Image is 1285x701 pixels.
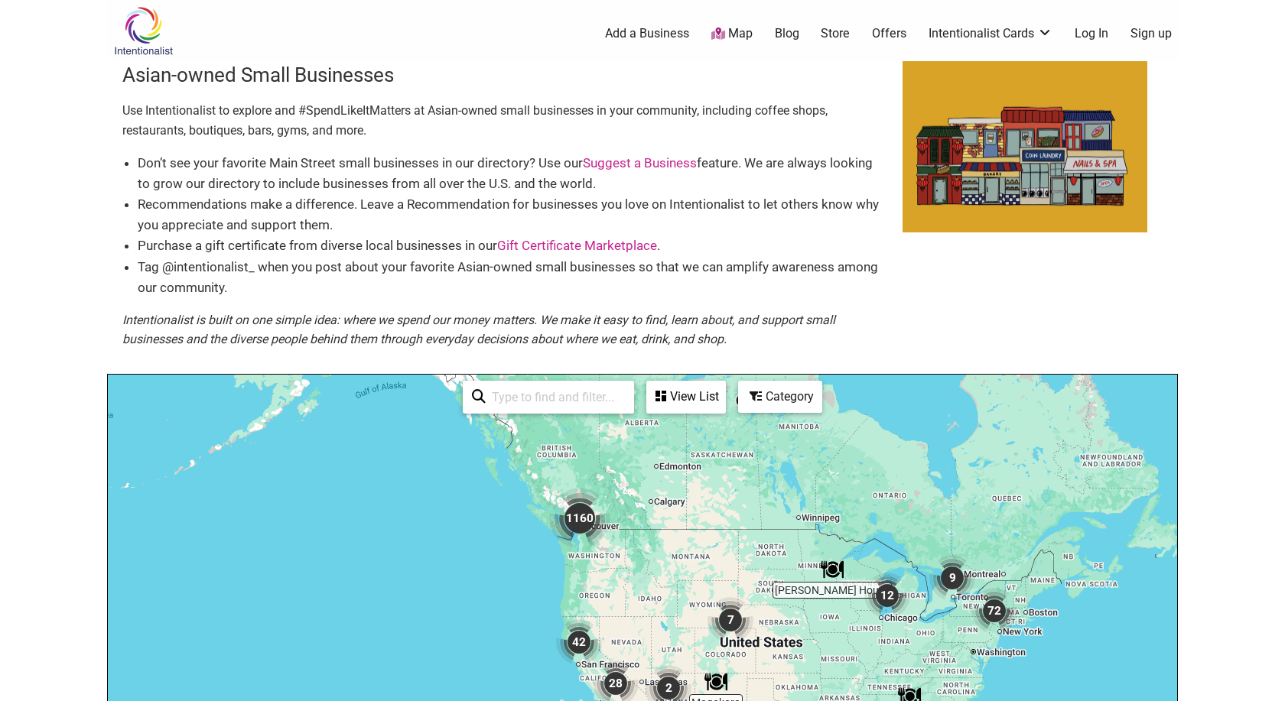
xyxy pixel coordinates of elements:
[821,558,844,581] div: Kimchi Tofu House
[122,313,835,347] em: Intentionalist is built on one simple idea: where we spend our money matters. We make it easy to ...
[872,25,906,42] a: Offers
[708,597,753,643] div: 7
[605,25,689,42] a: Add a Business
[646,381,726,414] div: See a list of the visible businesses
[903,61,1147,232] img: AAPIHM_square-min-scaled.jpg
[138,257,887,298] li: Tag @intentionalist_ when you post about your favorite Asian-owned small businesses so that we ca...
[1075,25,1108,42] a: Log In
[711,25,753,43] a: Map
[971,588,1017,634] div: 72
[107,6,180,56] img: Intentionalist
[122,61,887,89] h3: Asian-owned Small Businesses
[549,488,610,549] div: 1160
[122,101,887,140] p: Use Intentionalist to explore and #SpendLikeItMatters at Asian-owned small businesses in your com...
[138,194,887,235] li: Recommendations make a difference. Leave a Recommendation for businesses you love on Intentionali...
[138,235,887,256] li: Purchase a gift certificate from diverse local businesses in our .
[821,25,850,42] a: Store
[929,25,1052,42] a: Intentionalist Cards
[583,155,697,170] a: Suggest a Business
[775,25,799,42] a: Blog
[138,153,887,194] li: Don’t see your favorite Main Street small businesses in our directory? Use our feature. We are al...
[486,382,625,412] input: Type to find and filter...
[497,238,657,253] a: Gift Certificate Marketplace
[704,670,727,693] div: Magokoro
[1130,25,1172,42] a: Sign up
[738,381,822,413] div: Filter by category
[929,555,975,601] div: 9
[648,382,724,411] div: View List
[463,381,634,414] div: Type to search and filter
[556,619,602,665] div: 42
[864,573,910,618] div: 12
[740,382,821,411] div: Category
